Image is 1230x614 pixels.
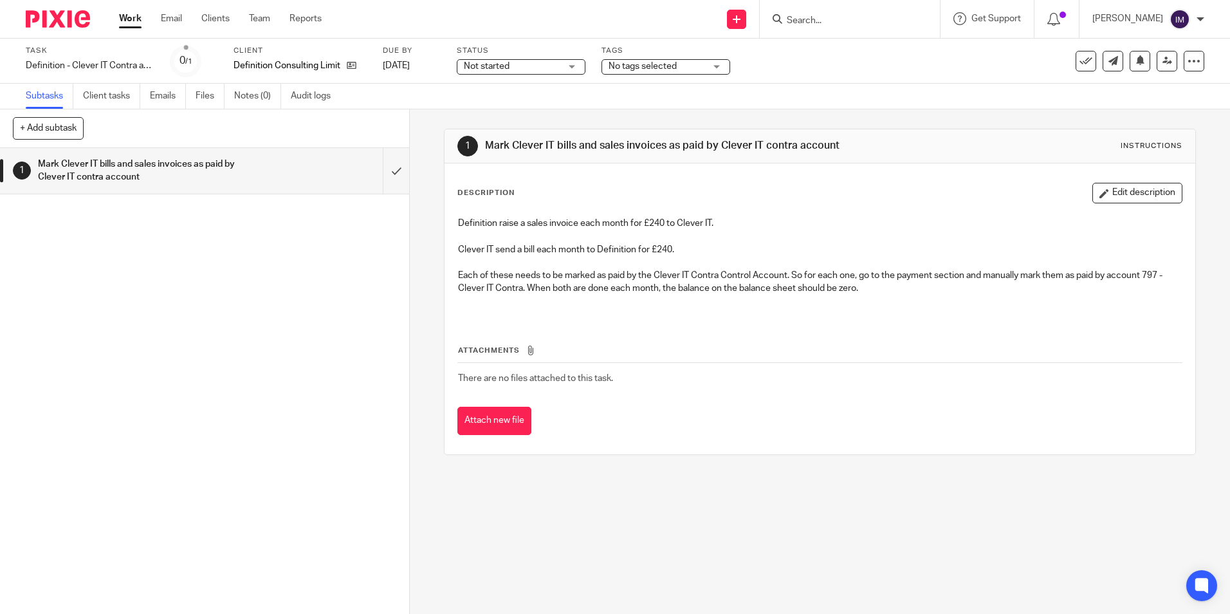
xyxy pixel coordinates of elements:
button: Attach new file [457,407,531,436]
img: svg%3E [1170,9,1190,30]
input: Search [785,15,901,27]
span: [DATE] [383,61,410,70]
a: Email [161,12,182,25]
p: [PERSON_NAME] [1092,12,1163,25]
label: Client [234,46,367,56]
img: Pixie [26,10,90,28]
p: Definition Consulting Limited [234,59,340,72]
a: Clients [201,12,230,25]
span: Get Support [971,14,1021,23]
a: Work [119,12,142,25]
a: Reports [289,12,322,25]
span: Not started [464,62,509,71]
h1: Mark Clever IT bills and sales invoices as paid by Clever IT contra account [38,154,259,187]
span: Attachments [458,347,520,354]
a: Team [249,12,270,25]
small: /1 [185,58,192,65]
button: + Add subtask [13,117,84,139]
a: Files [196,84,225,109]
span: There are no files attached to this task. [458,374,613,383]
a: Audit logs [291,84,340,109]
p: Clever IT send a bill each month to Definition for £240. [458,243,1181,256]
span: No tags selected [609,62,677,71]
button: Edit description [1092,183,1182,203]
a: Notes (0) [234,84,281,109]
label: Task [26,46,154,56]
div: Instructions [1121,141,1182,151]
div: Definition - Clever IT Contra account (2) [26,59,154,72]
a: Emails [150,84,186,109]
a: Client tasks [83,84,140,109]
label: Tags [601,46,730,56]
h1: Mark Clever IT bills and sales invoices as paid by Clever IT contra account [485,139,847,153]
p: Definition raise a sales invoice each month for £240 to Clever IT. [458,217,1181,230]
label: Due by [383,46,441,56]
p: Each of these needs to be marked as paid by the Clever IT Contra Control Account. So for each one... [458,269,1181,295]
p: Description [457,188,515,198]
div: 1 [13,162,31,180]
a: Subtasks [26,84,73,109]
div: 1 [457,136,478,156]
label: Status [457,46,585,56]
div: 0 [179,53,192,68]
